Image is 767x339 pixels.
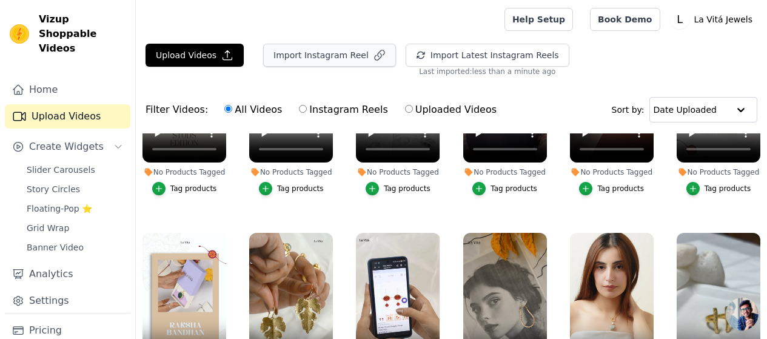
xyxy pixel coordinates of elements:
[146,96,503,124] div: Filter Videos:
[5,78,130,102] a: Home
[142,167,226,177] div: No Products Tagged
[259,182,324,195] button: Tag products
[686,182,751,195] button: Tag products
[677,13,683,25] text: L
[597,184,644,193] div: Tag products
[612,97,758,123] div: Sort by:
[5,289,130,313] a: Settings
[19,200,130,217] a: Floating-Pop ⭐
[224,105,232,113] input: All Videos
[29,139,104,154] span: Create Widgets
[224,102,283,118] label: All Videos
[406,44,569,67] button: Import Latest Instagram Reels
[27,222,69,234] span: Grid Wrap
[570,167,654,177] div: No Products Tagged
[19,161,130,178] a: Slider Carousels
[27,203,92,215] span: Floating-Pop ⭐
[299,105,307,113] input: Instagram Reels
[263,44,396,67] button: Import Instagram Reel
[27,164,95,176] span: Slider Carousels
[579,182,644,195] button: Tag products
[491,184,537,193] div: Tag products
[27,241,84,253] span: Banner Video
[677,167,760,177] div: No Products Tagged
[19,239,130,256] a: Banner Video
[27,183,80,195] span: Story Circles
[405,105,413,113] input: Uploaded Videos
[366,182,430,195] button: Tag products
[463,167,547,177] div: No Products Tagged
[39,12,126,56] span: Vizup Shoppable Videos
[5,262,130,286] a: Analytics
[705,184,751,193] div: Tag products
[170,184,217,193] div: Tag products
[298,102,388,118] label: Instagram Reels
[19,220,130,237] a: Grid Wrap
[689,8,758,30] p: La Vitá Jewels
[356,167,440,177] div: No Products Tagged
[5,104,130,129] a: Upload Videos
[277,184,324,193] div: Tag products
[10,24,29,44] img: Vizup
[670,8,758,30] button: L La Vitá Jewels
[384,184,430,193] div: Tag products
[152,182,217,195] button: Tag products
[472,182,537,195] button: Tag products
[504,8,573,31] a: Help Setup
[19,181,130,198] a: Story Circles
[146,44,244,67] button: Upload Videos
[726,298,759,331] a: Open chat
[404,102,497,118] label: Uploaded Videos
[249,167,333,177] div: No Products Tagged
[419,67,555,76] span: Last imported: less than a minute ago
[590,8,660,31] a: Book Demo
[5,135,130,159] button: Create Widgets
